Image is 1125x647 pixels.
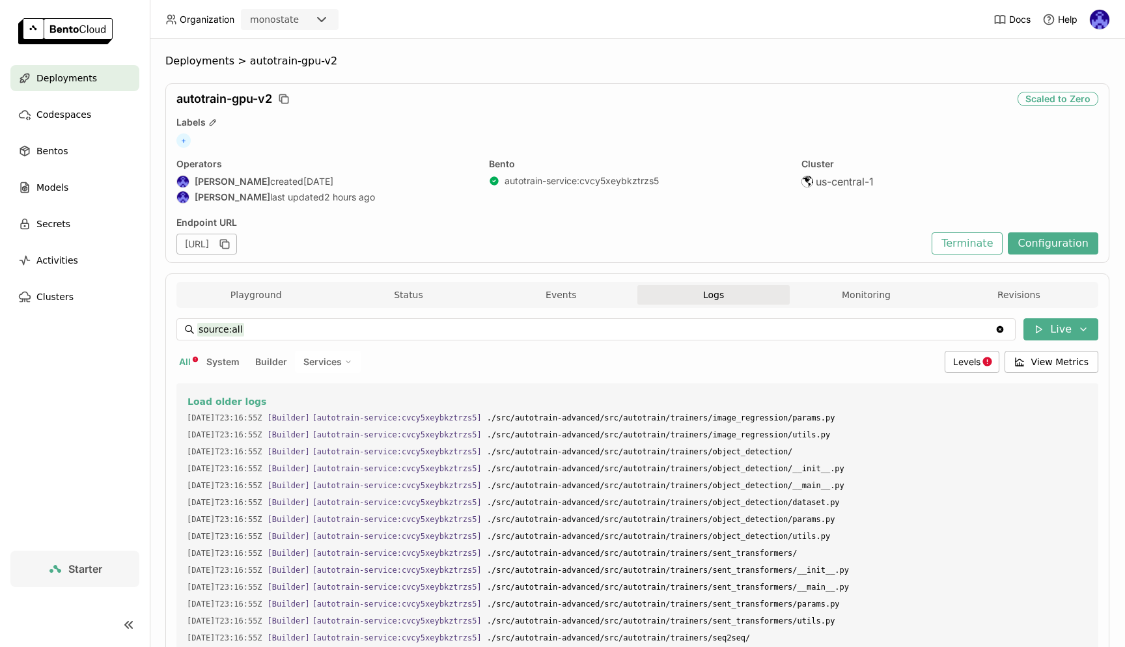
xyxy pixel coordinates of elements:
nav: Breadcrumbs navigation [165,55,1109,68]
a: Clusters [10,284,139,310]
span: 2025-09-22T23:16:55.082Z [187,428,262,442]
div: last updated [176,191,473,204]
span: 2025-09-22T23:16:55.082Z [187,512,262,527]
a: Secrets [10,211,139,237]
span: ./src/autotrain-advanced/src/autotrain/trainers/sent_transformers/utils.py [487,614,1088,628]
img: Andrew correa [1090,10,1109,29]
span: [Builder] [268,413,310,422]
div: Labels [176,117,1098,128]
a: Codespaces [10,102,139,128]
span: [autotrain-service:cvcy5xeybkztrzs5] [312,532,482,541]
span: 2025-09-22T23:16:55.081Z [187,411,262,425]
span: Deployments [165,55,234,68]
img: logo [18,18,113,44]
div: Help [1042,13,1077,26]
button: Live [1023,318,1098,340]
span: 2025-09-22T23:16:55.082Z [187,478,262,493]
a: autotrain-service:cvcy5xeybkztrzs5 [505,175,659,187]
div: Levels [945,351,999,373]
button: System [204,353,242,370]
span: [autotrain-service:cvcy5xeybkztrzs5] [312,566,482,575]
span: Organization [180,14,234,25]
span: 2025-09-22T23:16:55.082Z [187,563,262,577]
button: Status [332,285,484,305]
span: ./src/autotrain-advanced/src/autotrain/trainers/sent_transformers/params.py [487,597,1088,611]
img: Andrew correa [177,176,189,187]
span: [Builder] [268,515,310,524]
div: created [176,175,473,188]
span: ./src/autotrain-advanced/src/autotrain/trainers/object_detection/utils.py [487,529,1088,544]
span: [Builder] [268,430,310,439]
div: [URL] [176,234,237,255]
strong: [PERSON_NAME] [195,191,270,203]
span: [autotrain-service:cvcy5xeybkztrzs5] [312,447,482,456]
span: [Builder] [268,464,310,473]
span: 2025-09-22T23:16:55.082Z [187,461,262,476]
span: ./src/autotrain-advanced/src/autotrain/trainers/object_detection/ [487,445,1088,459]
input: Search [197,319,995,340]
a: Activities [10,247,139,273]
span: autotrain-gpu-v2 [250,55,337,68]
span: [Builder] [268,599,310,609]
span: [autotrain-service:cvcy5xeybkztrzs5] [312,515,482,524]
span: ./src/autotrain-advanced/src/autotrain/trainers/image_regression/params.py [487,411,1088,425]
span: 2025-09-22T23:16:55.082Z [187,529,262,544]
a: Starter [10,551,139,587]
span: [Builder] [268,481,310,490]
span: ./src/autotrain-advanced/src/autotrain/trainers/sent_transformers/__init__.py [487,563,1088,577]
a: Models [10,174,139,200]
div: Cluster [801,158,1098,170]
a: Docs [993,13,1031,26]
button: Builder [253,353,290,370]
button: Playground [180,285,332,305]
span: ./src/autotrain-advanced/src/autotrain/trainers/image_regression/utils.py [487,428,1088,442]
div: Operators [176,158,473,170]
span: ./src/autotrain-advanced/src/autotrain/trainers/object_detection/__main__.py [487,478,1088,493]
span: [Builder] [268,616,310,626]
button: Events [485,285,637,305]
span: [Builder] [268,566,310,575]
button: Revisions [943,285,1095,305]
span: [autotrain-service:cvcy5xeybkztrzs5] [312,464,482,473]
span: autotrain-gpu-v2 [176,92,272,106]
span: System [206,356,240,367]
span: 2025-09-22T23:16:55.082Z [187,495,262,510]
span: > [234,55,250,68]
span: Deployments [36,70,97,86]
div: Scaled to Zero [1018,92,1098,106]
span: [autotrain-service:cvcy5xeybkztrzs5] [312,498,482,507]
span: Docs [1009,14,1031,25]
span: [Builder] [268,633,310,642]
div: Services [295,351,361,373]
span: [autotrain-service:cvcy5xeybkztrzs5] [312,616,482,626]
span: 2025-09-22T23:16:55.082Z [187,597,262,611]
span: [Builder] [268,549,310,558]
span: View Metrics [1031,355,1089,368]
span: [Builder] [268,498,310,507]
span: [Builder] [268,532,310,541]
span: Levels [953,356,980,367]
span: [autotrain-service:cvcy5xeybkztrzs5] [312,583,482,592]
span: 2 hours ago [324,191,375,203]
span: ./src/autotrain-advanced/src/autotrain/trainers/seq2seq/ [487,631,1088,645]
span: Activities [36,253,78,268]
span: Services [303,356,342,368]
span: ./src/autotrain-advanced/src/autotrain/trainers/object_detection/dataset.py [487,495,1088,510]
a: Bentos [10,138,139,164]
span: 2025-09-22T23:16:55.082Z [187,445,262,459]
button: View Metrics [1005,351,1099,373]
span: All [179,356,191,367]
span: Help [1058,14,1077,25]
button: All [176,353,193,370]
span: Starter [68,562,102,575]
span: ./src/autotrain-advanced/src/autotrain/trainers/object_detection/params.py [487,512,1088,527]
div: monostate [250,13,299,26]
span: [autotrain-service:cvcy5xeybkztrzs5] [312,633,482,642]
span: [DATE] [303,176,333,187]
button: Monitoring [790,285,942,305]
span: [Builder] [268,447,310,456]
span: 2025-09-22T23:16:55.082Z [187,631,262,645]
span: Models [36,180,68,195]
